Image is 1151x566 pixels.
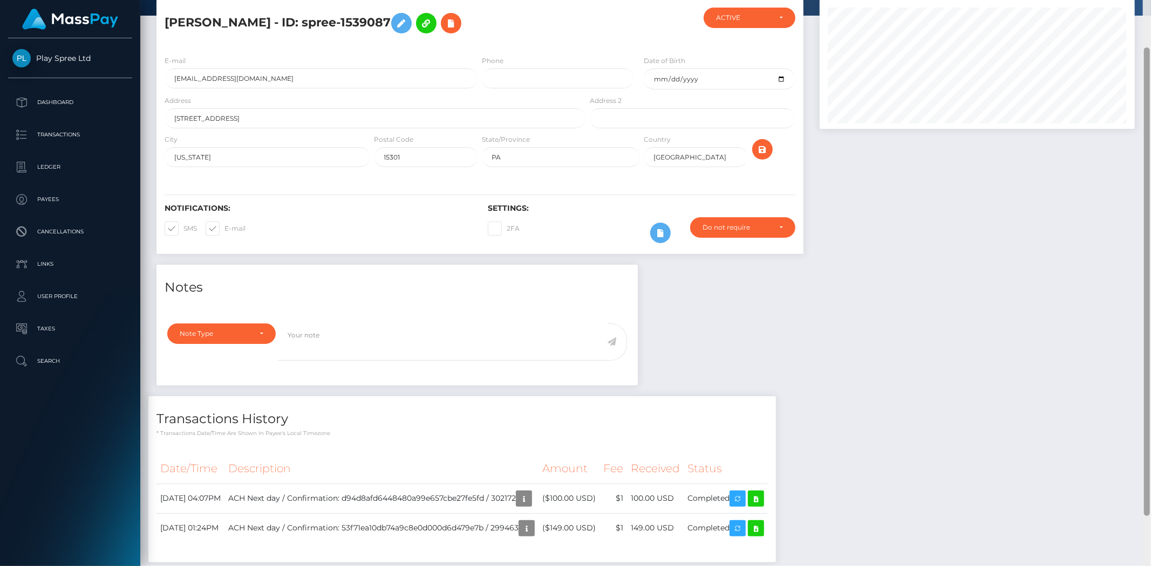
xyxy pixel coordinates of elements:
[8,315,132,342] a: Taxes
[703,223,771,232] div: Do not require
[539,484,600,513] td: ($100.00 USD)
[8,218,132,245] a: Cancellations
[12,353,128,369] p: Search
[482,56,503,66] label: Phone
[156,513,224,543] td: [DATE] 01:24PM
[12,256,128,272] p: Links
[8,283,132,310] a: User Profile
[600,484,627,513] td: $1
[684,484,768,513] td: Completed
[165,56,186,66] label: E-mail
[627,454,684,484] th: Received
[627,484,684,513] td: 100.00 USD
[8,89,132,116] a: Dashboard
[590,96,622,106] label: Address 2
[684,513,768,543] td: Completed
[12,224,128,240] p: Cancellations
[8,348,132,375] a: Search
[488,222,520,236] label: 2FA
[12,127,128,143] p: Transactions
[644,135,671,144] label: Country
[165,222,197,236] label: SMS
[8,154,132,181] a: Ledger
[206,222,246,236] label: E-mail
[156,410,768,429] h4: Transactions History
[374,135,414,144] label: Postal Code
[8,53,132,63] span: Play Spree Ltd
[165,135,178,144] label: City
[224,484,539,513] td: ACH Next day / Confirmation: d94d8afd6448480a99e657cbe27fe5fd / 302172
[12,191,128,208] p: Payees
[539,454,600,484] th: Amount
[224,454,539,484] th: Description
[156,484,224,513] td: [DATE] 04:07PM
[12,49,31,67] img: Play Spree Ltd
[12,321,128,337] p: Taxes
[644,56,685,66] label: Date of Birth
[704,8,795,28] button: ACTIVE
[627,513,684,543] td: 149.00 USD
[684,454,768,484] th: Status
[482,135,530,144] label: State/Province
[180,329,251,338] div: Note Type
[167,323,276,344] button: Note Type
[716,13,771,22] div: ACTIVE
[12,94,128,111] p: Dashboard
[22,9,118,30] img: MassPay Logo
[12,159,128,175] p: Ledger
[224,513,539,543] td: ACH Next day / Confirmation: 53f71ea10db74a9c8e0d000d6d479e7b / 299463
[690,217,795,238] button: Do not require
[600,454,627,484] th: Fee
[12,288,128,305] p: User Profile
[8,121,132,148] a: Transactions
[165,96,191,106] label: Address
[156,454,224,484] th: Date/Time
[488,204,795,213] h6: Settings:
[600,513,627,543] td: $1
[8,186,132,213] a: Payees
[539,513,600,543] td: ($149.00 USD)
[165,204,472,213] h6: Notifications:
[165,278,630,297] h4: Notes
[156,429,768,437] p: * Transactions date/time are shown in payee's local timezone
[8,251,132,278] a: Links
[165,8,580,39] h5: [PERSON_NAME] - ID: spree-1539087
